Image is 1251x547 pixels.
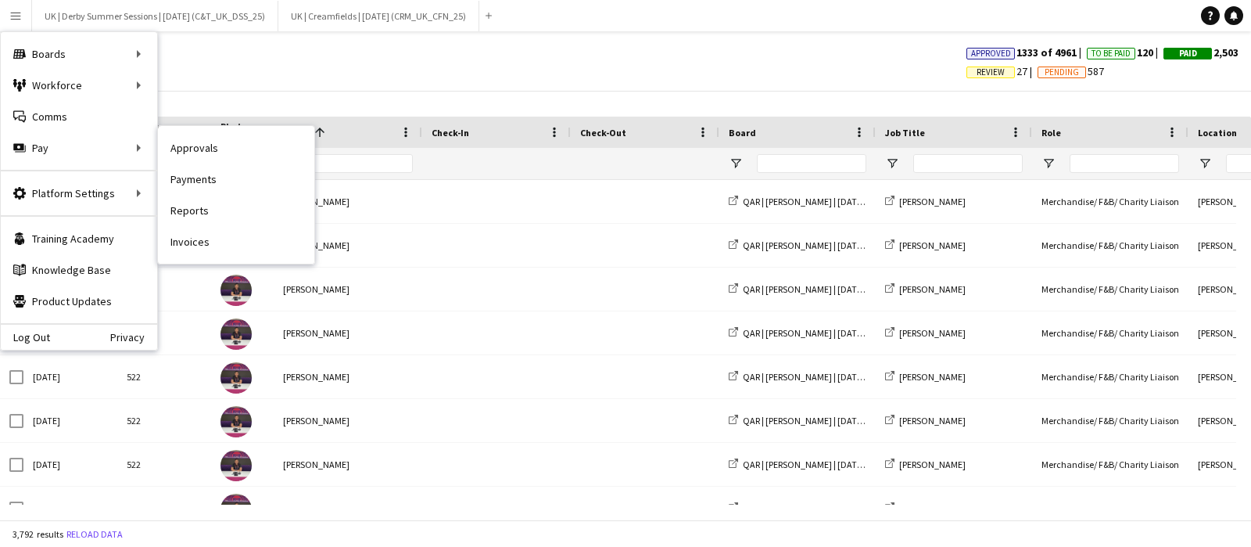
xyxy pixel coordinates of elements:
a: Log Out [1,331,50,344]
span: [PERSON_NAME] [899,459,966,470]
a: [PERSON_NAME] [885,502,966,514]
span: Pending [1045,67,1079,77]
div: Pay [1,132,157,164]
span: [PERSON_NAME] [899,283,966,295]
div: [PERSON_NAME] [274,487,422,530]
a: [PERSON_NAME] [885,196,966,207]
span: 587 [1038,64,1104,78]
input: Job Title Filter Input [913,154,1023,173]
div: [PERSON_NAME] [274,355,422,398]
input: Role Filter Input [1070,154,1179,173]
span: QAR | [PERSON_NAME] | [DATE] (LNME_QAR_TVS_25) [743,371,951,383]
div: Merchandise/ F&B/ Charity Liaison [1032,311,1188,354]
div: Merchandise/ F&B/ Charity Liaison [1032,224,1188,267]
span: 120 [1087,45,1163,59]
div: [PERSON_NAME] [274,268,422,311]
a: QAR | [PERSON_NAME] | [DATE] (LNME_QAR_TVS_25) [729,196,951,207]
img: Abdelaadim Rochdi [220,362,252,394]
input: Board Filter Input [757,154,866,173]
img: Abdelaadim Rochdi [220,318,252,350]
span: 2,503 [1163,45,1238,59]
a: QAR | [PERSON_NAME] | [DATE] (LNME_QAR_TVS_25) [729,502,951,514]
span: 1333 of 4961 [966,45,1087,59]
div: Platform Settings [1,178,157,209]
div: [DATE] [23,399,117,442]
div: Boards [1,38,157,70]
button: Open Filter Menu [729,157,743,171]
div: Merchandise/ F&B/ Charity Liaison [1032,355,1188,398]
button: Open Filter Menu [885,157,899,171]
a: QAR | [PERSON_NAME] | [DATE] (LNME_QAR_TVS_25) [729,459,951,470]
span: To Be Paid [1091,49,1131,59]
button: Reload data [63,526,126,543]
span: 27 [966,64,1038,78]
div: [PERSON_NAME] [274,180,422,223]
a: Training Academy [1,223,157,254]
span: QAR | [PERSON_NAME] | [DATE] (LNME_QAR_TVS_25) [743,239,951,251]
span: [PERSON_NAME] [899,371,966,383]
div: [PERSON_NAME] [274,224,422,267]
div: 522 [117,355,211,398]
img: Abdelaadim Rochdi [220,494,252,525]
span: QAR | [PERSON_NAME] | [DATE] (LNME_QAR_TVS_25) [743,283,951,295]
span: Job Title [885,127,925,139]
a: QAR | [PERSON_NAME] | [DATE] (LNME_QAR_TVS_25) [729,415,951,426]
a: [PERSON_NAME] [885,283,966,295]
span: Check-Out [580,127,626,139]
span: [PERSON_NAME] [899,502,966,514]
a: [PERSON_NAME] [885,415,966,426]
button: UK | Creamfields | [DATE] (CRM_UK_CFN_25) [278,1,479,31]
a: Knowledge Base [1,254,157,286]
div: [PERSON_NAME] [274,399,422,442]
a: Reports [158,195,314,226]
div: Merchandise/ F&B/ Charity Liaison [1032,268,1188,311]
a: QAR | [PERSON_NAME] | [DATE] (LNME_QAR_TVS_25) [729,239,951,251]
div: [PERSON_NAME] [274,311,422,354]
div: Workforce [1,70,157,101]
div: 522 [117,399,211,442]
a: [PERSON_NAME] [885,459,966,470]
span: QAR | [PERSON_NAME] | [DATE] (LNME_QAR_TVS_25) [743,196,951,207]
span: [PERSON_NAME] [899,239,966,251]
div: [DATE] [23,443,117,486]
span: Board [729,127,756,139]
span: QAR | [PERSON_NAME] | [DATE] (LNME_QAR_TVS_25) [743,502,951,514]
a: [PERSON_NAME] [885,371,966,383]
a: [PERSON_NAME] [885,327,966,339]
a: Approvals [158,132,314,164]
div: Merchandise/ F&B/ Charity Liaison [1032,180,1188,223]
span: Photo [220,121,246,144]
span: [PERSON_NAME] [899,327,966,339]
a: Comms [1,101,157,132]
span: Role [1041,127,1061,139]
img: Abdelaadim Rochdi [220,406,252,437]
span: Review [977,67,1005,77]
div: [DATE] [23,355,117,398]
img: Abdelaadim Rochdi [220,450,252,481]
a: Product Updates [1,286,157,317]
a: Privacy [110,331,157,344]
span: Check-In [432,127,469,139]
button: Open Filter Menu [1198,157,1212,171]
a: Payments [158,164,314,195]
div: Merchandise/ F&B/ Charity Liaison [1032,487,1188,530]
div: 522 [117,487,211,530]
button: UK | Derby Summer Sessions | [DATE] (C&T_UK_DSS_25) [32,1,278,31]
a: [PERSON_NAME] [885,239,966,251]
a: Invoices [158,226,314,257]
span: QAR | [PERSON_NAME] | [DATE] (LNME_QAR_TVS_25) [743,415,951,426]
div: 522 [117,443,211,486]
span: Paid [1179,49,1197,59]
span: [PERSON_NAME] [899,196,966,207]
a: QAR | [PERSON_NAME] | [DATE] (LNME_QAR_TVS_25) [729,371,951,383]
span: Approved [971,49,1011,59]
button: Open Filter Menu [1041,157,1056,171]
a: QAR | [PERSON_NAME] | [DATE] (LNME_QAR_TVS_25) [729,327,951,339]
span: Location [1198,127,1237,139]
div: Merchandise/ F&B/ Charity Liaison [1032,443,1188,486]
div: [DATE] [23,487,117,530]
span: [PERSON_NAME] [899,415,966,426]
span: QAR | [PERSON_NAME] | [DATE] (LNME_QAR_TVS_25) [743,327,951,339]
span: QAR | [PERSON_NAME] | [DATE] (LNME_QAR_TVS_25) [743,459,951,470]
div: 522 [117,268,211,311]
